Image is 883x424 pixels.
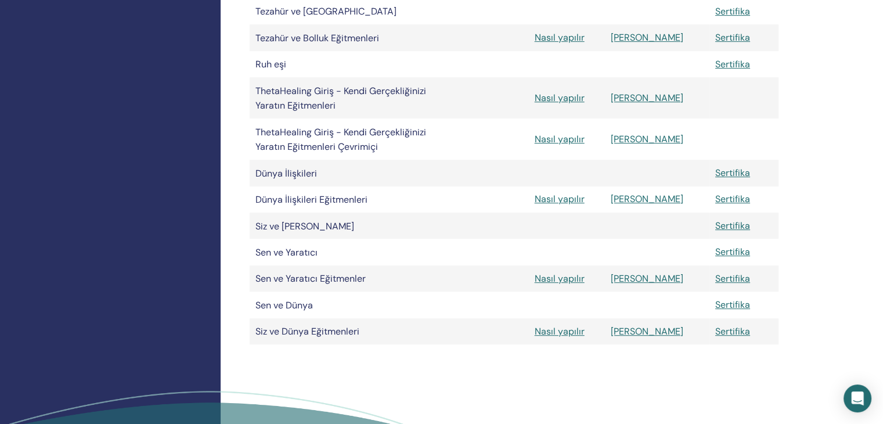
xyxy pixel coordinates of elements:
font: Tezahür ve [GEOGRAPHIC_DATA] [255,5,397,17]
a: Nasıl yapılır [535,92,585,104]
a: Sertifika [715,31,750,44]
a: Nasıl yapılır [535,133,585,145]
a: Sertifika [715,325,750,337]
a: [PERSON_NAME] [611,31,683,44]
a: Sertifika [715,246,750,258]
a: Sertifika [715,272,750,285]
a: [PERSON_NAME] [611,133,683,145]
a: [PERSON_NAME] [611,325,683,337]
font: Ruh eşi [255,58,286,70]
font: Dünya İlişkileri [255,167,317,179]
a: Nasıl yapılır [535,31,585,44]
a: Sertifika [715,220,750,232]
div: Intercom Messenger'ı açın [844,385,871,412]
font: Sen ve Yaratıcı [255,246,318,258]
font: Sen ve Dünya [255,299,313,311]
a: [PERSON_NAME] [611,272,683,285]
a: Nasıl yapılır [535,272,585,285]
a: Sertifika [715,299,750,311]
a: Sertifika [715,5,750,17]
a: Sertifika [715,58,750,70]
font: Tezahür ve Bolluk Eğitmenleri [255,32,379,44]
a: Sertifika [715,167,750,179]
font: Siz ve [PERSON_NAME] [255,220,354,232]
font: Dünya İlişkileri Eğitmenleri [255,193,367,206]
a: Sertifika [715,193,750,205]
a: [PERSON_NAME] [611,193,683,205]
font: Siz ve Dünya Eğitmenleri [255,325,359,337]
a: [PERSON_NAME] [611,92,683,104]
font: ThetaHealing Giriş - Kendi Gerçekliğinizi Yaratın Eğitmenleri Çevrimiçi [255,126,426,153]
a: Nasıl yapılır [535,325,585,337]
font: ThetaHealing Giriş - Kendi Gerçekliğinizi Yaratın Eğitmenleri [255,85,426,112]
font: Sen ve Yaratıcı Eğitmenler [255,272,366,285]
a: Nasıl yapılır [535,193,585,205]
